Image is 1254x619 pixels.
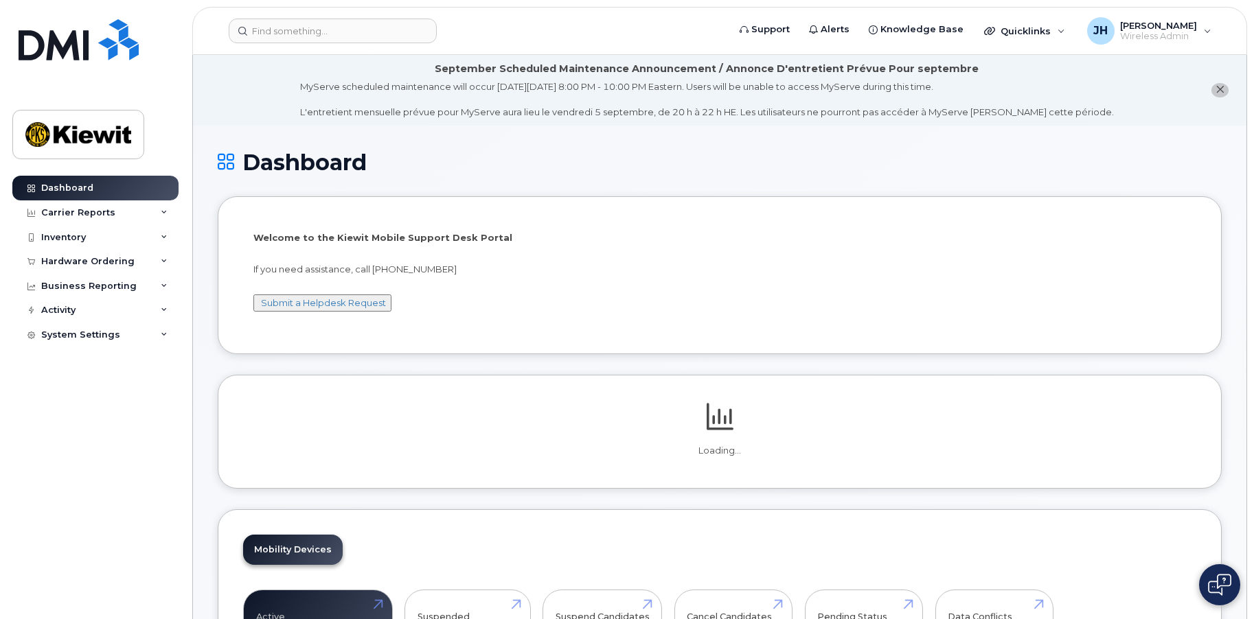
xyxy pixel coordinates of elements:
a: Submit a Helpdesk Request [261,297,386,308]
p: If you need assistance, call [PHONE_NUMBER] [253,263,1186,276]
h1: Dashboard [218,150,1222,174]
button: close notification [1211,83,1229,97]
button: Submit a Helpdesk Request [253,294,391,312]
p: Welcome to the Kiewit Mobile Support Desk Portal [253,231,1186,244]
a: Mobility Devices [243,535,343,565]
img: Open chat [1208,574,1231,596]
div: MyServe scheduled maintenance will occur [DATE][DATE] 8:00 PM - 10:00 PM Eastern. Users will be u... [300,80,1114,119]
div: September Scheduled Maintenance Announcement / Annonce D'entretient Prévue Pour septembre [435,62,979,76]
p: Loading... [243,445,1196,457]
